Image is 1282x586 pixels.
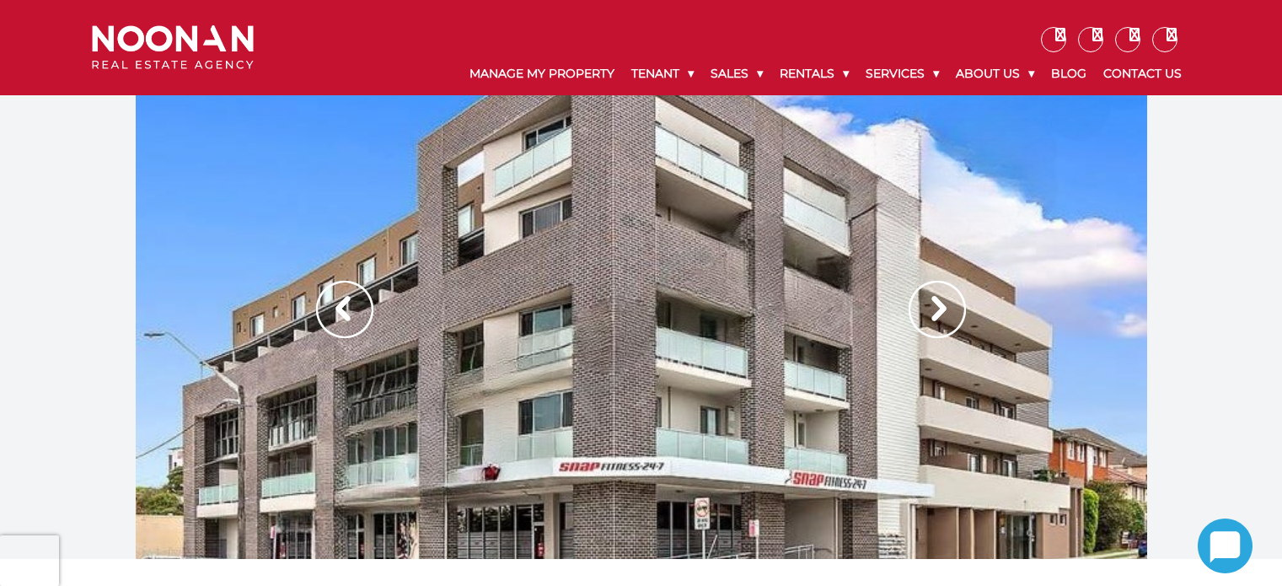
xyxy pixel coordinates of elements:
[316,281,373,338] img: Arrow slider
[771,52,857,95] a: Rentals
[623,52,702,95] a: Tenant
[461,52,623,95] a: Manage My Property
[1095,52,1190,95] a: Contact Us
[909,281,966,338] img: Arrow slider
[1043,52,1095,95] a: Blog
[702,52,771,95] a: Sales
[92,25,254,70] img: Noonan Real Estate Agency
[947,52,1043,95] a: About Us
[857,52,947,95] a: Services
